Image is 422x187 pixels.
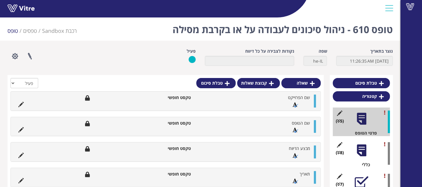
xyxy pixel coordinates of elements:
[149,120,194,126] li: טקסט חופשי
[281,78,321,88] a: שאלה
[149,145,194,151] li: טקסט חופשי
[289,145,310,151] span: מבצע הדיווח
[196,78,236,88] a: טבלת סיכום
[188,56,196,63] img: yes
[149,171,194,177] li: טקסט חופשי
[288,95,310,100] span: שם הפרוייקט
[292,120,310,126] span: שם הטופס
[333,91,390,101] a: קטגוריה
[42,27,77,34] span: 288
[149,95,194,101] li: טקסט חופשי
[8,27,23,35] li: טופס
[336,150,344,156] span: (8 )
[187,48,196,54] label: פעיל
[336,118,344,124] span: (5 )
[173,15,393,41] h1: טופס 610 - ניהול סיכונים לעבודה על או בקרבת מסילה
[318,48,327,54] label: שפה
[245,48,294,54] label: נקודות לצבירה על כל דיווח
[333,78,390,88] a: טבלת סיכום
[337,130,390,136] div: פרטי הטופס
[237,78,280,88] a: קבוצת שאלות
[337,162,390,168] div: כללי
[23,27,37,34] a: טפסים
[370,48,393,54] label: נוצר בתאריך
[300,171,310,177] span: תאריך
